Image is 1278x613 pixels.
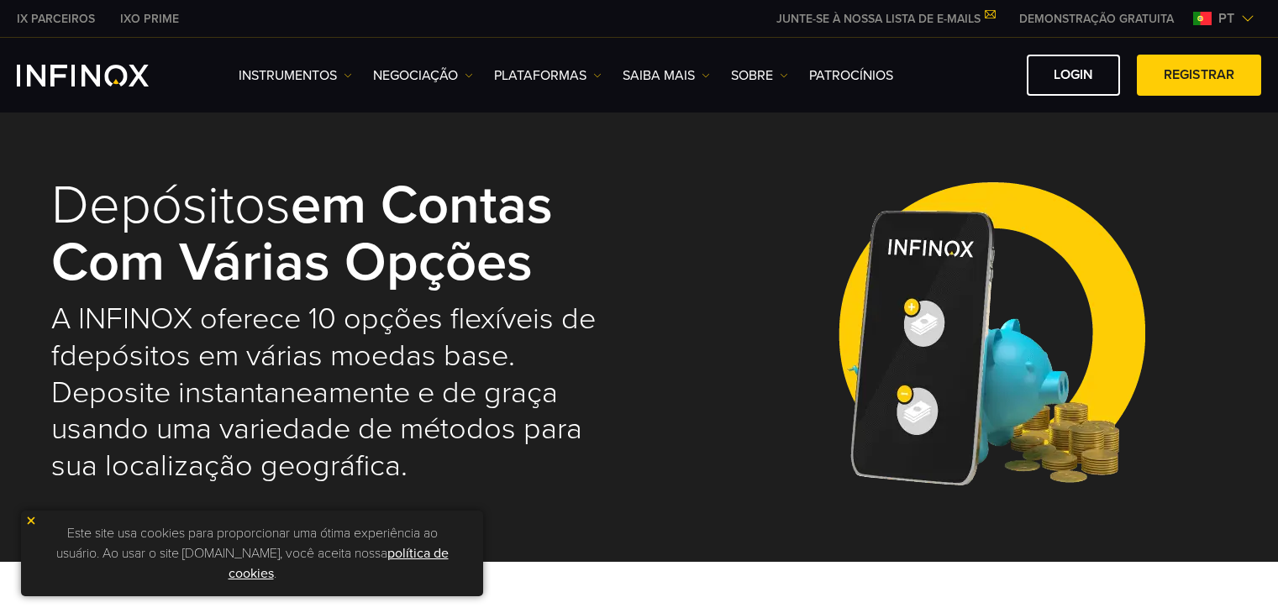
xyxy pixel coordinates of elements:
a: INFINOX MENU [1007,10,1186,28]
h2: A INFINOX oferece 10 opções flexíveis de fdepósitos em várias moedas base. Deposite instantaneame... [51,301,616,485]
img: yellow close icon [25,515,37,527]
a: Login [1027,55,1120,96]
a: NEGOCIAÇÃO [373,65,473,86]
h1: Depósitos [51,177,616,292]
span: pt [1212,8,1241,29]
a: Registrar [1137,55,1261,96]
a: JUNTE-SE À NOSSA LISTA DE E-MAILS [764,12,1007,26]
a: INFINOX [108,10,192,28]
a: INFINOX [4,10,108,28]
a: INFINOX Logo [17,65,188,86]
a: Instrumentos [239,65,352,86]
a: PLATAFORMAS [494,65,602,86]
strong: em contas com várias opções [51,172,553,296]
a: Patrocínios [809,65,893,86]
a: SOBRE [731,65,788,86]
a: Saiba mais [623,65,710,86]
p: Este site usa cookies para proporcionar uma ótima experiência ao usuário. Ao usar o site [DOMAIN_... [29,519,475,588]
